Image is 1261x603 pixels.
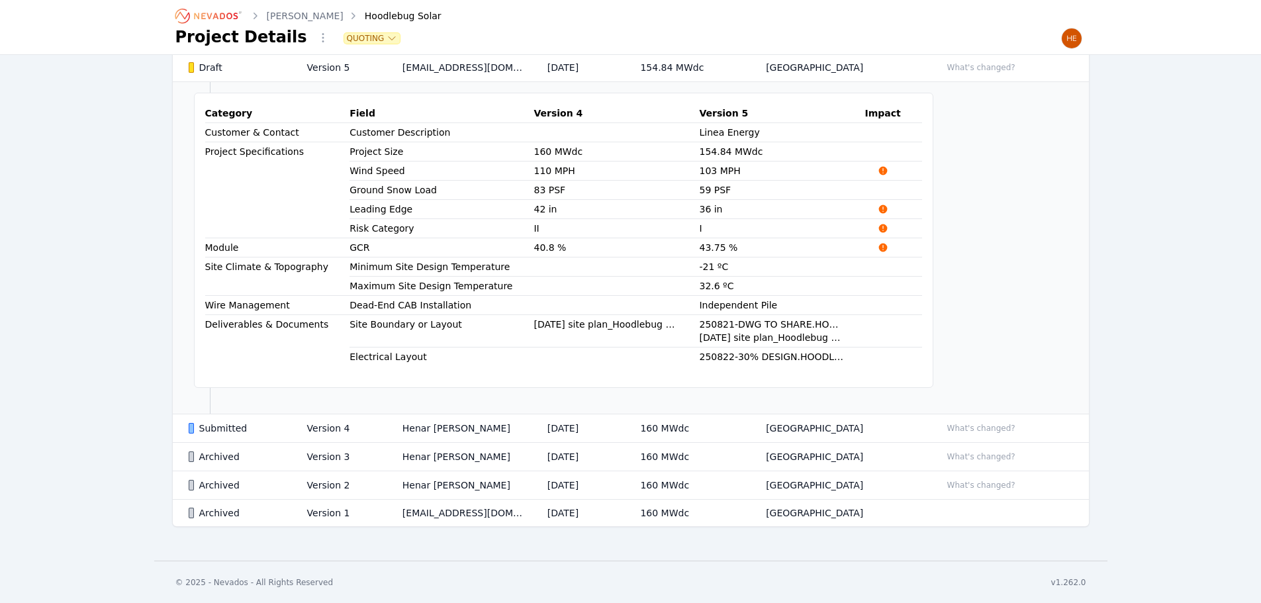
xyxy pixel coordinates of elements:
[387,471,532,500] td: Henar [PERSON_NAME]
[750,54,925,82] td: [GEOGRAPHIC_DATA]
[941,421,1021,436] button: What's changed?
[350,257,534,276] td: Minimum Site Design Temperature
[387,414,532,443] td: Henar [PERSON_NAME]
[864,204,900,214] span: Impacts Structural Calculations
[941,449,1021,464] button: What's changed?
[189,479,285,492] div: Archived
[699,104,864,123] th: Version 5
[699,219,864,238] td: I
[534,142,699,162] td: 160 MWdc
[864,104,921,123] th: Impact
[532,500,625,527] td: [DATE]
[750,414,925,443] td: [GEOGRAPHIC_DATA]
[534,200,699,219] td: 42 in
[532,54,625,82] td: [DATE]
[624,414,750,443] td: 160 MWdc
[941,478,1021,492] button: What's changed?
[189,61,285,74] div: Draft
[291,500,387,527] td: Version 1
[750,443,925,471] td: [GEOGRAPHIC_DATA]
[350,200,534,218] td: Leading Edge
[173,443,1089,471] tr: ArchivedVersion 3Henar [PERSON_NAME][DATE]160 MWdc[GEOGRAPHIC_DATA]What's changed?
[350,296,534,314] td: Dead-End CAB Installation
[699,257,864,277] td: -21 ºC
[699,181,864,200] td: 59 PSF
[205,123,350,142] td: Customer & Contact
[173,414,1089,443] tr: SubmittedVersion 4Henar [PERSON_NAME][DATE]160 MWdc[GEOGRAPHIC_DATA]What's changed?
[346,9,442,23] div: Hoodlebug Solar
[1051,577,1086,588] div: v1.262.0
[350,123,534,142] td: Customer Description
[624,500,750,527] td: 160 MWdc
[532,443,625,471] td: [DATE]
[291,443,387,471] td: Version 3
[699,200,864,219] td: 36 in
[534,219,699,238] td: II
[534,238,699,257] td: 40.8 %
[350,162,534,180] td: Wind Speed
[387,54,532,82] td: [EMAIL_ADDRESS][DOMAIN_NAME]
[387,443,532,471] td: Henar [PERSON_NAME]
[344,33,400,44] button: Quoting
[350,104,534,123] th: Field
[173,500,1089,527] tr: ArchivedVersion 1[EMAIL_ADDRESS][DOMAIN_NAME][DATE]160 MWdc[GEOGRAPHIC_DATA]
[699,162,864,181] td: 103 MPH
[350,315,534,334] td: Site Boundary or Layout
[350,277,534,295] td: Maximum Site Design Temperature
[941,60,1021,75] button: What's changed?
[175,5,442,26] nav: Breadcrumb
[205,296,350,315] td: Wire Management
[750,500,925,527] td: [GEOGRAPHIC_DATA]
[205,257,350,296] td: Site Climate & Topography
[534,181,699,200] td: 83 PSF
[205,238,350,257] td: Module
[387,500,532,527] td: [EMAIL_ADDRESS][DOMAIN_NAME]
[291,471,387,500] td: Version 2
[291,54,387,82] td: Version 5
[173,471,1089,500] tr: ArchivedVersion 2Henar [PERSON_NAME][DATE]160 MWdc[GEOGRAPHIC_DATA]What's changed?
[189,506,285,520] div: Archived
[350,219,534,238] td: Risk Category
[699,123,864,142] td: Linea Energy
[624,443,750,471] td: 160 MWdc
[750,471,925,500] td: [GEOGRAPHIC_DATA]
[189,450,285,463] div: Archived
[532,414,625,443] td: [DATE]
[350,238,534,257] td: GCR
[267,9,344,23] a: [PERSON_NAME]
[532,471,625,500] td: [DATE]
[699,296,864,315] td: Independent Pile
[1061,28,1082,49] img: Henar Luque
[699,318,843,331] div: 250821-DWG TO SHARE.HOODLEBUG SOLAR.FNL.V0_KPRBP (1).dwg (90 MB)
[205,315,350,367] td: Deliverables & Documents
[699,238,864,257] td: 43.75 %
[699,350,843,363] div: 250822-30% DESIGN.HOODLEBUG SOLAR.FNL.V0_KPRBPNM.pdf (57.8 MB)
[350,181,534,199] td: Ground Snow Load
[205,104,350,123] th: Category
[189,422,285,435] div: Submitted
[624,471,750,500] td: 160 MWdc
[864,165,900,176] span: Impacts Structural Calculations
[624,54,750,82] td: 154.84 MWdc
[699,331,843,344] div: [DATE] site plan_Hoodlebug Solar - CAD Drawing.dwg (40.4 MB)
[350,142,534,161] td: Project Size
[864,242,900,253] span: Impacts Structural Calculations
[699,142,864,162] td: 154.84 MWdc
[534,318,678,331] div: [DATE] site plan_Hoodlebug Solar - CAD Drawing.dwg (40.4 MB)
[864,223,900,234] span: Impacts Structural Calculations
[173,54,1089,82] tr: DraftVersion 5[EMAIL_ADDRESS][DOMAIN_NAME][DATE]154.84 MWdc[GEOGRAPHIC_DATA]What's changed?
[534,104,699,123] th: Version 4
[350,348,534,366] td: Electrical Layout
[291,414,387,443] td: Version 4
[534,162,699,181] td: 110 MPH
[175,577,334,588] div: © 2025 - Nevados - All Rights Reserved
[205,142,350,238] td: Project Specifications
[699,277,864,296] td: 32.6 ºC
[175,26,307,48] h1: Project Details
